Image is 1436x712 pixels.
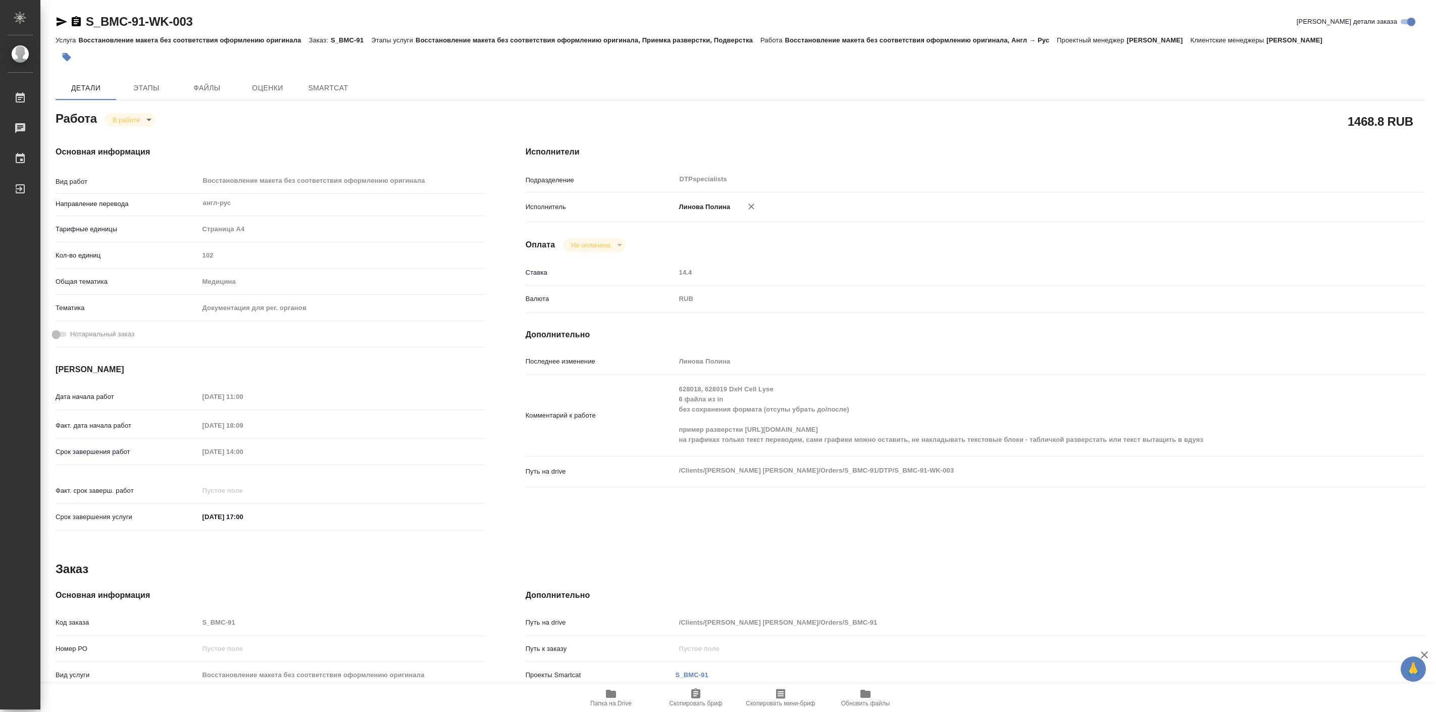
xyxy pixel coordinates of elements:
input: ✎ Введи что-нибудь [199,510,287,524]
div: Документация для рег. органов [199,299,485,317]
p: Путь на drive [526,618,676,628]
input: Пустое поле [676,354,1350,369]
input: Пустое поле [676,641,1350,656]
p: Работа [760,36,785,44]
p: Факт. срок заверш. работ [56,486,199,496]
p: Факт. дата начала работ [56,421,199,431]
h4: Основная информация [56,146,485,158]
p: Последнее изменение [526,357,676,367]
span: Обновить файлы [841,700,890,707]
p: [PERSON_NAME] [1127,36,1191,44]
input: Пустое поле [199,668,485,682]
input: Пустое поле [676,265,1350,280]
div: RUB [676,290,1350,308]
p: Путь на drive [526,467,676,477]
div: Медицина [199,273,485,290]
h2: Работа [56,109,97,127]
input: Пустое поле [676,615,1350,630]
h4: Оплата [526,239,555,251]
h4: [PERSON_NAME] [56,364,485,376]
span: 🙏 [1405,658,1422,680]
h2: Заказ [56,561,88,577]
h4: Дополнительно [526,589,1425,601]
span: SmartCat [304,82,352,94]
span: [PERSON_NAME] детали заказа [1297,17,1397,27]
p: [PERSON_NAME] [1266,36,1330,44]
button: Обновить файлы [823,684,908,712]
p: Общая тематика [56,277,199,287]
button: Папка на Drive [569,684,653,712]
p: Путь к заказу [526,644,676,654]
p: Восстановление макета без соответствия оформлению оригинала, Англ → Рус [785,36,1057,44]
p: Кол-во единиц [56,250,199,261]
p: Код заказа [56,618,199,628]
span: Детали [62,82,110,94]
textarea: /Clients/[PERSON_NAME] [PERSON_NAME]/Orders/S_BMC-91/DTP/S_BMC-91-WK-003 [676,462,1350,479]
h4: Исполнители [526,146,1425,158]
p: Линова Полина [676,202,731,212]
p: Ставка [526,268,676,278]
span: Файлы [183,82,231,94]
p: Комментарий к работе [526,411,676,421]
p: Услуга [56,36,78,44]
input: Пустое поле [199,615,485,630]
span: Папка на Drive [590,700,632,707]
p: Номер РО [56,644,199,654]
button: Добавить тэг [56,46,78,68]
button: Скопировать ссылку [70,16,82,28]
p: Тематика [56,303,199,313]
h4: Основная информация [56,589,485,601]
p: Этапы услуги [371,36,416,44]
p: Тарифные единицы [56,224,199,234]
input: Пустое поле [199,483,287,498]
a: S_BMC-91 [676,671,708,679]
p: Вид услуги [56,670,199,680]
button: Удалить исполнителя [740,195,762,218]
div: В работе [563,238,625,252]
p: Срок завершения работ [56,447,199,457]
input: Пустое поле [199,444,287,459]
button: В работе [110,116,143,124]
div: В работе [105,113,155,127]
p: Валюта [526,294,676,304]
button: 🙏 [1401,656,1426,682]
button: Скопировать мини-бриф [738,684,823,712]
input: Пустое поле [199,418,287,433]
h4: Дополнительно [526,329,1425,341]
div: Страница А4 [199,221,485,238]
span: Нотариальный заказ [70,329,134,339]
input: Пустое поле [199,389,287,404]
button: Скопировать бриф [653,684,738,712]
p: Подразделение [526,175,676,185]
span: Этапы [122,82,171,94]
p: Исполнитель [526,202,676,212]
p: Срок завершения услуги [56,512,199,522]
p: Восстановление макета без соответствия оформлению оригинала, Приемка разверстки, Подверстка [416,36,760,44]
span: Оценки [243,82,292,94]
p: Проектный менеджер [1057,36,1126,44]
p: Заказ: [309,36,330,44]
h2: 1468.8 RUB [1348,113,1413,130]
p: Клиентские менеджеры [1190,36,1266,44]
span: Скопировать мини-бриф [746,700,815,707]
input: Пустое поле [199,641,485,656]
p: Вид работ [56,177,199,187]
input: Пустое поле [199,248,485,263]
p: Восстановление макета без соответствия оформлению оригинала [78,36,309,44]
button: Скопировать ссылку для ЯМессенджера [56,16,68,28]
a: S_BMC-91-WK-003 [86,15,193,28]
p: Проекты Smartcat [526,670,676,680]
textarea: 628018, 628019 DxH Cell Lyse 6 файла из in без сохранения формата (отсупы убрать до/после) пример... [676,381,1350,448]
p: S_BMC-91 [331,36,371,44]
span: Скопировать бриф [669,700,722,707]
p: Направление перевода [56,199,199,209]
p: Дата начала работ [56,392,199,402]
button: Не оплачена [568,241,613,249]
